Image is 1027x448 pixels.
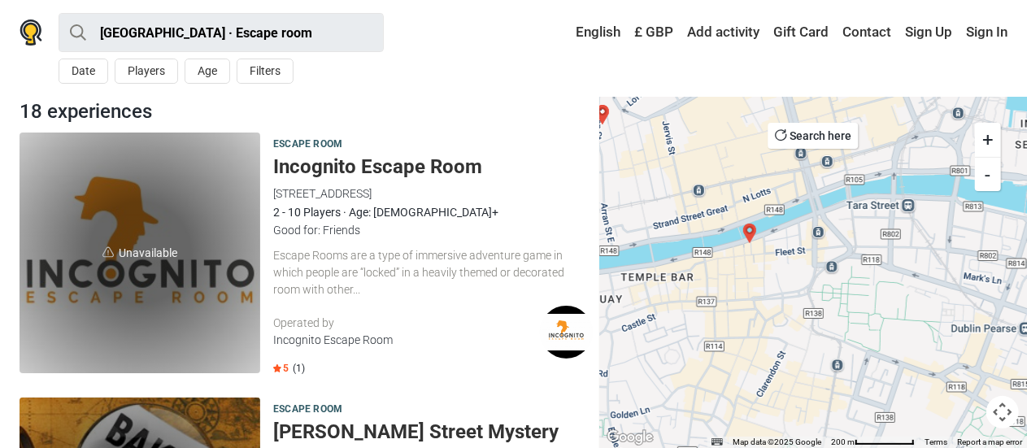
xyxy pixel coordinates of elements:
[564,27,576,38] img: English
[768,123,859,149] button: Search here
[20,20,42,46] img: Nowescape logo
[733,437,821,446] span: Map data ©2025 Google
[540,306,593,359] img: Incognito Escape Room
[901,18,956,47] a: Sign Up
[273,155,593,179] h5: Incognito Escape Room
[603,427,657,448] a: Open this area in Google Maps (opens a new window)
[13,97,599,126] div: 18 experiences
[293,362,305,375] span: (1)
[925,437,947,446] a: Terms (opens in new tab)
[273,401,342,419] span: Escape room
[20,133,260,373] a: unavailableUnavailable Incognito Escape Room
[838,18,895,47] a: Contact
[593,105,612,124] div: World Trip
[273,136,342,154] span: Escape room
[769,18,833,47] a: Gift Card
[740,224,759,243] div: Witch House
[712,437,723,448] button: Keyboard shortcuts
[273,185,593,202] div: [STREET_ADDRESS]
[683,18,764,47] a: Add activity
[273,315,540,332] div: Operated by
[630,18,677,47] a: £ GBP
[962,18,1007,47] a: Sign In
[560,18,624,47] a: English
[237,59,294,84] button: Filters
[273,362,289,375] span: 5
[831,437,855,446] span: 200 m
[986,396,1019,428] button: Map camera controls
[273,332,540,349] div: Incognito Escape Room
[975,123,1001,157] button: +
[59,13,384,52] input: try “London”
[59,59,108,84] button: Date
[826,437,920,448] button: Map Scale: 200 m per 70 pixels
[603,427,657,448] img: Google
[273,364,281,372] img: Star
[975,157,1001,191] button: -
[957,437,1022,446] a: Report a map error
[20,133,260,373] span: Unavailable
[273,203,593,221] div: 2 - 10 Players · Age: [DEMOGRAPHIC_DATA]+
[185,59,230,84] button: Age
[115,59,178,84] button: Players
[273,221,593,239] div: Good for: Friends
[273,420,593,444] h5: [PERSON_NAME] Street Mystery
[273,247,593,298] div: Escape Rooms are a type of immersive adventure game in which people are “locked” in a heavily the...
[102,246,114,258] img: unavailable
